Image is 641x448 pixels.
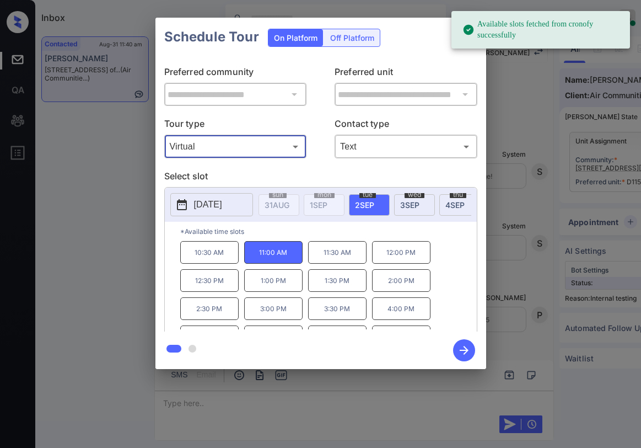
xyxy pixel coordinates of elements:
div: Virtual [167,137,304,156]
p: 12:30 PM [180,269,239,292]
p: Preferred community [164,65,307,83]
span: wed [405,191,424,198]
p: 5:30 PM [308,326,367,348]
span: thu [450,191,466,198]
p: 1:00 PM [244,269,303,292]
p: 2:30 PM [180,297,239,320]
span: tue [359,191,376,198]
p: 1:30 PM [308,269,367,292]
div: On Platform [268,29,323,46]
p: 10:30 AM [180,241,239,264]
p: 3:00 PM [244,297,303,320]
h2: Schedule Tour [155,18,268,56]
div: date-select [439,194,480,216]
div: Off Platform [325,29,380,46]
p: 3:30 PM [308,297,367,320]
span: 4 SEP [445,200,465,210]
p: 11:00 AM [244,241,303,264]
button: [DATE] [170,193,253,216]
p: 4:00 PM [372,297,430,320]
p: 6:00 PM [372,326,430,348]
p: Select slot [164,169,477,187]
p: 12:00 PM [372,241,430,264]
button: btn-next [446,336,482,365]
p: 2:00 PM [372,269,430,292]
div: date-select [394,194,435,216]
p: 11:30 AM [308,241,367,264]
p: [DATE] [194,198,222,211]
p: Contact type [335,117,477,135]
div: Text [337,137,475,156]
p: 5:00 PM [244,326,303,348]
div: date-select [349,194,390,216]
span: 2 SEP [355,200,374,210]
p: Tour type [164,117,307,135]
div: Available slots fetched from cronofy successfully [462,14,621,45]
span: 3 SEP [400,200,419,210]
p: 4:30 PM [180,326,239,348]
p: Preferred unit [335,65,477,83]
p: *Available time slots [180,222,477,241]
